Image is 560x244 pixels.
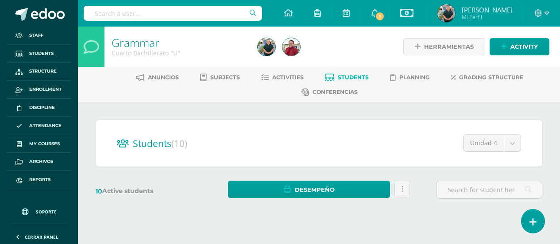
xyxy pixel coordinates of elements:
span: Anuncios [148,74,179,81]
a: Planning [390,70,430,85]
a: Conferencias [301,85,358,99]
a: Herramientas [403,38,485,55]
a: Grammar [112,35,159,50]
img: 4447a754f8b82caf5a355abd86508926.png [258,38,275,56]
a: Archivos [7,153,71,171]
span: Activities [272,74,304,81]
span: Students [133,137,187,150]
span: Students [338,74,369,81]
span: Desempeño [295,182,335,198]
span: Activity [510,39,538,55]
a: Subjects [200,70,240,85]
label: Active students [96,187,202,195]
span: Mi Perfil [462,13,513,21]
span: Archivos [29,158,53,165]
a: Structure [7,63,71,81]
input: Search for student here… [436,181,542,198]
span: 10 [96,187,102,195]
span: Conferencias [313,89,358,95]
a: Soporte [11,200,67,221]
span: Staff [29,32,43,39]
span: Unidad 4 [470,135,497,151]
span: Planning [399,74,430,81]
a: My courses [7,135,71,153]
span: Students [29,50,54,57]
a: Enrollment [7,81,71,99]
span: Herramientas [424,39,474,55]
a: Activities [261,70,304,85]
span: Soporte [36,209,57,215]
a: Unidad 4 [463,135,521,151]
span: Reports [29,176,50,183]
span: [PERSON_NAME] [462,5,513,14]
span: Discipline [29,104,55,111]
span: Enrollment [29,86,62,93]
input: Search a user… [84,6,262,21]
span: Cerrar panel [25,234,58,240]
span: Subjects [210,74,240,81]
a: Staff [7,27,71,45]
span: Attendance [29,122,62,129]
span: 1 [375,12,385,21]
a: Anuncios [136,70,179,85]
a: Discipline [7,99,71,117]
a: Students [7,45,71,63]
a: Students [325,70,369,85]
span: Structure [29,68,57,75]
div: Cuarto Bachillerato 'U' [112,49,247,57]
a: Reports [7,171,71,189]
span: Grading structure [459,74,523,81]
a: Grading structure [451,70,523,85]
a: Activity [490,38,549,55]
span: My courses [29,140,60,147]
a: Attendance [7,117,71,135]
a: Desempeño [228,181,390,198]
img: b0319bba9a756ed947e7626d23660255.png [282,38,300,56]
h1: Grammar [112,36,247,49]
span: (10) [171,137,187,150]
img: 4447a754f8b82caf5a355abd86508926.png [437,4,455,22]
